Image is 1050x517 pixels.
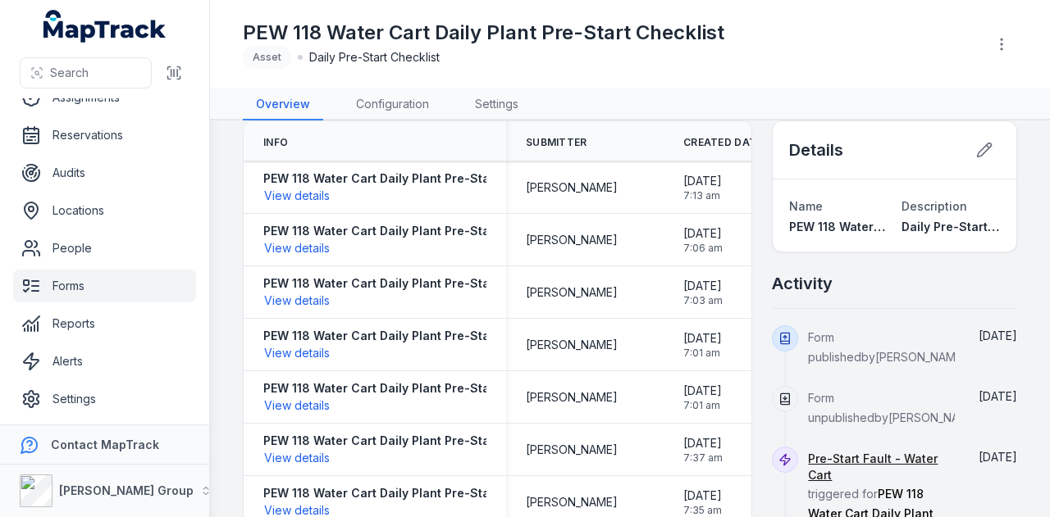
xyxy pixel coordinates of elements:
[526,494,618,510] span: [PERSON_NAME]
[683,242,723,255] span: 7:06 am
[683,435,723,451] span: [DATE]
[13,156,196,189] a: Audits
[683,330,722,347] span: [DATE]
[526,136,587,149] span: Submitter
[683,488,722,504] span: [DATE]
[263,292,331,310] button: View details
[263,344,331,362] button: View details
[263,449,331,467] button: View details
[263,275,557,292] strong: PEW 118 Water Cart Daily Plant Pre-Start Checklist
[979,450,1017,464] span: [DATE]
[772,272,833,295] h2: Activity
[683,173,722,202] time: 08/08/2025, 7:13:13 am
[789,138,843,161] h2: Details
[979,389,1017,403] time: 11/08/2025, 9:21:23 am
[263,485,557,501] strong: PEW 118 Water Cart Daily Plant Pre-Start Checklist
[683,451,723,465] span: 7:37 am
[683,294,723,307] span: 7:03 am
[683,488,722,517] time: 06/08/2025, 7:35:33 am
[263,328,557,344] strong: PEW 118 Water Cart Daily Plant Pre-Start Checklist
[526,284,618,301] span: [PERSON_NAME]
[979,450,1017,464] time: 08/08/2025, 7:06:39 am
[683,278,723,307] time: 07/08/2025, 7:03:03 am
[309,49,440,66] span: Daily Pre-Start Checklist
[43,10,167,43] a: MapTrack
[683,225,723,255] time: 08/08/2025, 7:06:39 am
[13,194,196,227] a: Locations
[462,89,532,120] a: Settings
[263,433,557,449] strong: PEW 118 Water Cart Daily Plant Pre-Start Checklist
[808,391,980,424] span: Form unpublished by [PERSON_NAME]
[59,483,194,497] strong: [PERSON_NAME] Group
[683,383,722,412] time: 07/08/2025, 7:01:20 am
[263,223,557,239] strong: PEW 118 Water Cart Daily Plant Pre-Start Checklist
[979,329,1017,342] span: [DATE]
[13,232,196,265] a: People
[13,119,196,152] a: Reservations
[526,389,618,406] span: [PERSON_NAME]
[526,442,618,458] span: [PERSON_NAME]
[50,65,89,81] span: Search
[263,239,331,257] button: View details
[263,397,331,415] button: View details
[683,383,722,399] span: [DATE]
[526,232,618,248] span: [PERSON_NAME]
[526,179,618,196] span: [PERSON_NAME]
[789,199,823,213] span: Name
[979,329,1017,342] time: 11/08/2025, 9:21:48 am
[683,504,722,517] span: 7:35 am
[683,435,723,465] time: 06/08/2025, 7:37:38 am
[243,46,291,69] div: Asset
[808,451,955,483] a: Pre-Start Fault - Water Cart
[343,89,442,120] a: Configuration
[13,270,196,302] a: Forms
[683,399,722,412] span: 7:01 am
[526,337,618,353] span: [PERSON_NAME]
[683,278,723,294] span: [DATE]
[683,189,722,202] span: 7:13 am
[13,383,196,415] a: Settings
[683,225,723,242] span: [DATE]
[902,199,967,213] span: Description
[979,389,1017,403] span: [DATE]
[683,330,722,360] time: 07/08/2025, 7:01:21 am
[808,330,967,364] span: Form published by [PERSON_NAME]
[683,136,763,149] span: Created Date
[13,307,196,340] a: Reports
[263,380,557,397] strong: PEW 118 Water Cart Daily Plant Pre-Start Checklist
[263,187,331,205] button: View details
[263,136,288,149] span: Info
[51,438,159,451] strong: Contact MapTrack
[20,57,152,88] button: Search
[683,173,722,189] span: [DATE]
[683,347,722,360] span: 7:01 am
[13,345,196,378] a: Alerts
[243,20,724,46] h1: PEW 118 Water Cart Daily Plant Pre-Start Checklist
[902,220,1046,234] span: Daily Pre-Start Checklist
[263,170,557,187] strong: PEW 118 Water Cart Daily Plant Pre-Start Checklist
[243,89,323,120] a: Overview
